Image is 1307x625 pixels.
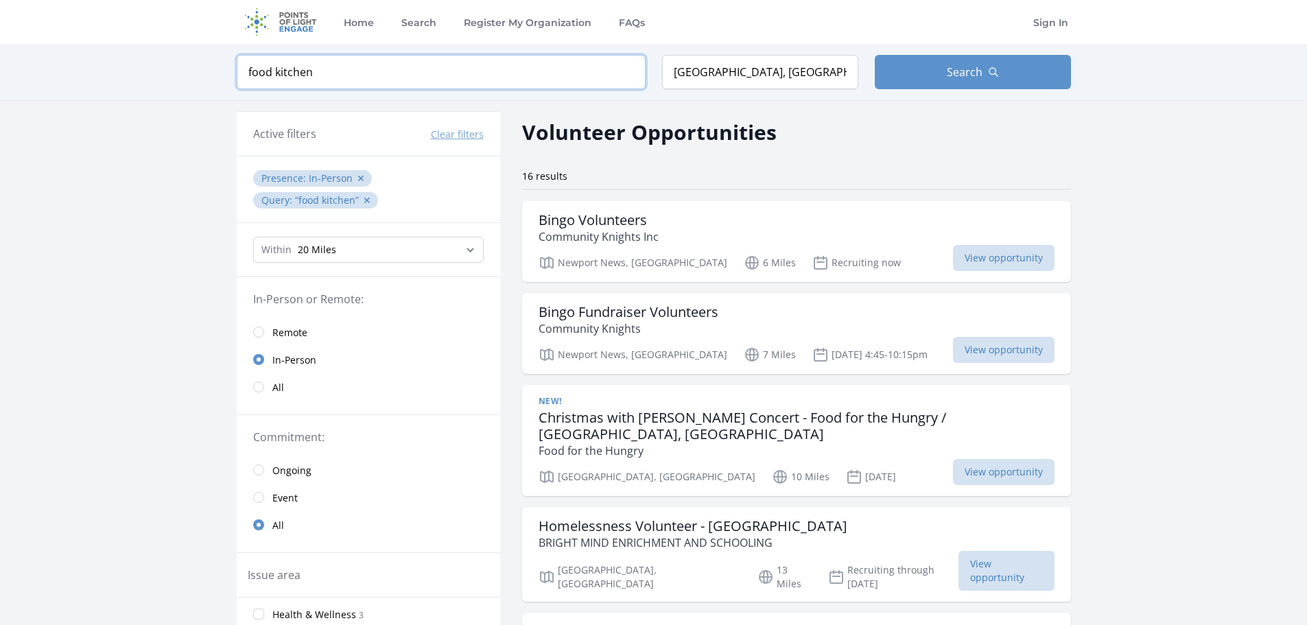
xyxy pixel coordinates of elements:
a: All [237,373,500,401]
span: View opportunity [953,459,1055,485]
legend: Commitment: [253,429,484,445]
span: 16 results [522,169,567,182]
span: All [272,519,284,532]
h3: Homelessness Volunteer - [GEOGRAPHIC_DATA] [539,518,847,534]
span: 3 [359,609,364,621]
p: Recruiting now [812,255,901,271]
p: Newport News, [GEOGRAPHIC_DATA] [539,255,727,271]
a: All [237,511,500,539]
span: Presence : [261,172,309,185]
span: Search [947,64,982,80]
p: Community Knights [539,320,718,337]
a: New! Christmas with [PERSON_NAME] Concert - Food for the Hungry / [GEOGRAPHIC_DATA], [GEOGRAPHIC_... [522,385,1071,496]
span: View opportunity [953,245,1055,271]
select: Search Radius [253,237,484,263]
h3: Bingo Volunteers [539,212,659,228]
h3: Active filters [253,126,316,142]
span: View opportunity [953,337,1055,363]
input: Keyword [237,55,646,89]
legend: Issue area [248,567,301,583]
p: Community Knights Inc [539,228,659,245]
a: Remote [237,318,500,346]
span: Ongoing [272,464,311,477]
a: Event [237,484,500,511]
span: Event [272,491,298,505]
button: Clear filters [431,128,484,141]
span: Health & Wellness [272,608,356,622]
a: Bingo Fundraiser Volunteers Community Knights Newport News, [GEOGRAPHIC_DATA] 7 Miles [DATE] 4:45... [522,293,1071,374]
p: Newport News, [GEOGRAPHIC_DATA] [539,346,727,363]
h3: Bingo Fundraiser Volunteers [539,304,718,320]
span: In-Person [309,172,353,185]
span: Remote [272,326,307,340]
input: Health & Wellness 3 [253,609,264,620]
p: 7 Miles [744,346,796,363]
span: New! [539,396,562,407]
span: Query : [261,193,295,207]
p: BRIGHT MIND ENRICHMENT AND SCHOOLING [539,534,847,551]
a: Bingo Volunteers Community Knights Inc Newport News, [GEOGRAPHIC_DATA] 6 Miles Recruiting now Vie... [522,201,1071,282]
p: [GEOGRAPHIC_DATA], [GEOGRAPHIC_DATA] [539,563,742,591]
button: ✕ [363,193,371,207]
h3: Christmas with [PERSON_NAME] Concert - Food for the Hungry / [GEOGRAPHIC_DATA], [GEOGRAPHIC_DATA] [539,410,1055,443]
p: 10 Miles [772,469,829,485]
q: food kitchen [295,193,359,207]
button: ✕ [357,172,365,185]
p: Food for the Hungry [539,443,1055,459]
a: Homelessness Volunteer - [GEOGRAPHIC_DATA] BRIGHT MIND ENRICHMENT AND SCHOOLING [GEOGRAPHIC_DATA]... [522,507,1071,602]
a: Ongoing [237,456,500,484]
span: All [272,381,284,394]
span: View opportunity [958,551,1054,591]
p: [DATE] 4:45-10:15pm [812,346,928,363]
p: [DATE] [846,469,896,485]
p: Recruiting through [DATE] [828,563,959,591]
button: Search [875,55,1071,89]
p: 13 Miles [757,563,812,591]
p: 6 Miles [744,255,796,271]
legend: In-Person or Remote: [253,291,484,307]
span: In-Person [272,353,316,367]
input: Location [662,55,858,89]
h2: Volunteer Opportunities [522,117,777,148]
a: In-Person [237,346,500,373]
p: [GEOGRAPHIC_DATA], [GEOGRAPHIC_DATA] [539,469,755,485]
